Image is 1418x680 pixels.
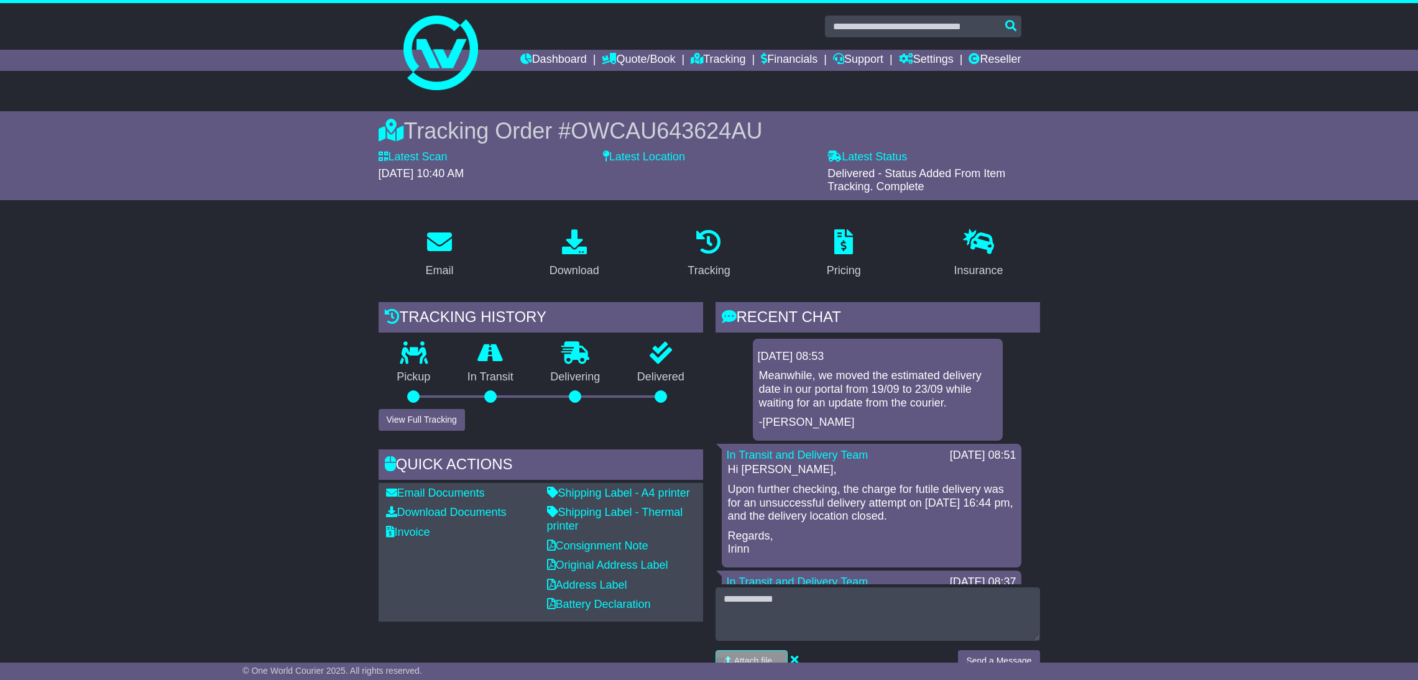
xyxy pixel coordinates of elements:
a: Tracking [679,225,738,283]
p: -[PERSON_NAME] [759,416,997,430]
a: Insurance [946,225,1011,283]
a: Quote/Book [602,50,675,71]
a: Email [417,225,461,283]
p: Pickup [379,370,449,384]
div: RECENT CHAT [716,302,1040,336]
a: Invoice [386,526,430,538]
a: Support [833,50,883,71]
p: Delivering [532,370,619,384]
a: Original Address Label [547,559,668,571]
a: Settings [899,50,954,71]
a: Shipping Label - Thermal printer [547,506,683,532]
a: Battery Declaration [547,598,651,610]
div: Tracking Order # [379,117,1040,144]
a: Dashboard [520,50,587,71]
a: Shipping Label - A4 printer [547,487,690,499]
p: Meanwhile, we moved the estimated delivery date in our portal from 19/09 to 23/09 while waiting f... [759,369,997,410]
a: In Transit and Delivery Team [727,449,868,461]
a: Download Documents [386,506,507,518]
div: Tracking [688,262,730,279]
div: Tracking history [379,302,703,336]
label: Latest Location [603,150,685,164]
a: Tracking [691,50,745,71]
button: View Full Tracking [379,409,465,431]
button: Send a Message [958,650,1039,672]
span: © One World Courier 2025. All rights reserved. [242,666,422,676]
a: Consignment Note [547,540,648,552]
a: Address Label [547,579,627,591]
p: In Transit [449,370,532,384]
p: Delivered [619,370,703,384]
span: [DATE] 10:40 AM [379,167,464,180]
div: [DATE] 08:37 [950,576,1016,589]
p: Hi [PERSON_NAME], [728,463,1015,477]
a: Reseller [969,50,1021,71]
div: Insurance [954,262,1003,279]
a: In Transit and Delivery Team [727,576,868,588]
span: OWCAU643624AU [571,118,762,144]
div: Pricing [827,262,861,279]
label: Latest Status [827,150,907,164]
a: Download [541,225,607,283]
div: Email [425,262,453,279]
span: Delivered - Status Added From Item Tracking. Complete [827,167,1005,193]
div: [DATE] 08:53 [758,350,998,364]
div: Download [550,262,599,279]
div: [DATE] 08:51 [950,449,1016,462]
div: Quick Actions [379,449,703,483]
label: Latest Scan [379,150,448,164]
p: Upon further checking, the charge for futile delivery was for an unsuccessful delivery attempt on... [728,483,1015,523]
a: Pricing [819,225,869,283]
a: Financials [761,50,817,71]
p: Regards, Irinn [728,530,1015,556]
a: Email Documents [386,487,485,499]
